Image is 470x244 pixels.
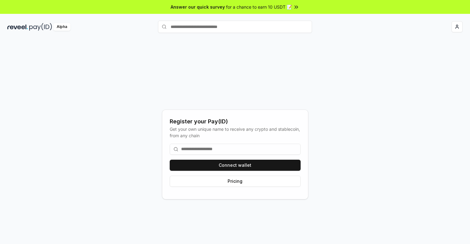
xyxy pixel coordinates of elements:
button: Connect wallet [170,160,301,171]
div: Alpha [53,23,71,31]
span: Answer our quick survey [171,4,225,10]
div: Register your Pay(ID) [170,117,301,126]
div: Get your own unique name to receive any crypto and stablecoin, from any chain [170,126,301,139]
button: Pricing [170,176,301,187]
img: reveel_dark [7,23,28,31]
img: pay_id [29,23,52,31]
span: for a chance to earn 10 USDT 📝 [226,4,292,10]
